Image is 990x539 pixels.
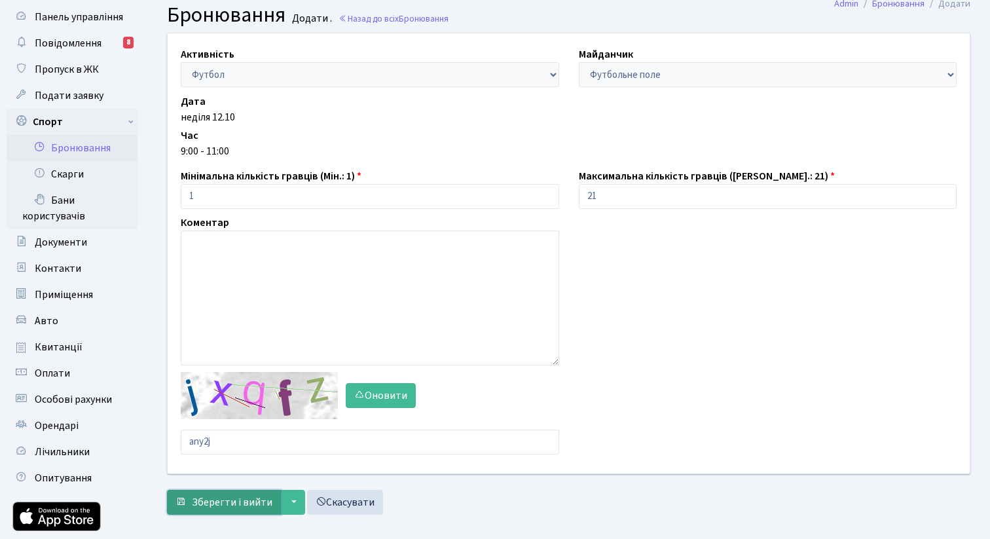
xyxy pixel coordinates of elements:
[35,445,90,459] span: Лічильники
[35,392,112,407] span: Особові рахунки
[181,109,957,125] div: неділя 12.10
[7,161,137,187] a: Скарги
[181,46,234,62] label: Активність
[35,36,101,50] span: Повідомлення
[181,215,229,231] label: Коментар
[7,83,137,109] a: Подати заявку
[35,288,93,302] span: Приміщення
[35,314,58,328] span: Авто
[181,128,198,143] label: Час
[35,10,123,24] span: Панель управління
[307,490,383,515] a: Скасувати
[35,366,70,381] span: Оплати
[181,430,559,455] input: Введіть текст із зображення
[181,372,338,419] img: default
[289,12,332,25] small: Додати .
[7,386,137,413] a: Особові рахунки
[346,383,416,408] button: Оновити
[7,360,137,386] a: Оплати
[579,46,633,62] label: Майданчик
[181,143,957,159] div: 9:00 - 11:00
[7,413,137,439] a: Орендарі
[35,62,99,77] span: Пропуск в ЖК
[7,135,137,161] a: Бронювання
[7,187,137,229] a: Бани користувачів
[167,490,281,515] button: Зберегти і вийти
[7,229,137,255] a: Документи
[192,495,272,510] span: Зберегти і вийти
[579,168,835,184] label: Максимальна кількість гравців ([PERSON_NAME].: 21)
[339,12,449,25] a: Назад до всіхБронювання
[123,37,134,48] div: 8
[35,88,103,103] span: Подати заявку
[35,235,87,250] span: Документи
[7,308,137,334] a: Авто
[7,255,137,282] a: Контакти
[7,4,137,30] a: Панель управління
[399,12,449,25] span: Бронювання
[7,109,137,135] a: Спорт
[7,56,137,83] a: Пропуск в ЖК
[7,465,137,491] a: Опитування
[7,439,137,465] a: Лічильники
[7,30,137,56] a: Повідомлення8
[35,471,92,485] span: Опитування
[181,94,206,109] label: Дата
[35,418,79,433] span: Орендарі
[7,282,137,308] a: Приміщення
[7,334,137,360] a: Квитанції
[35,340,82,354] span: Квитанції
[35,261,81,276] span: Контакти
[181,168,361,184] label: Мінімальна кількість гравців (Мін.: 1)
